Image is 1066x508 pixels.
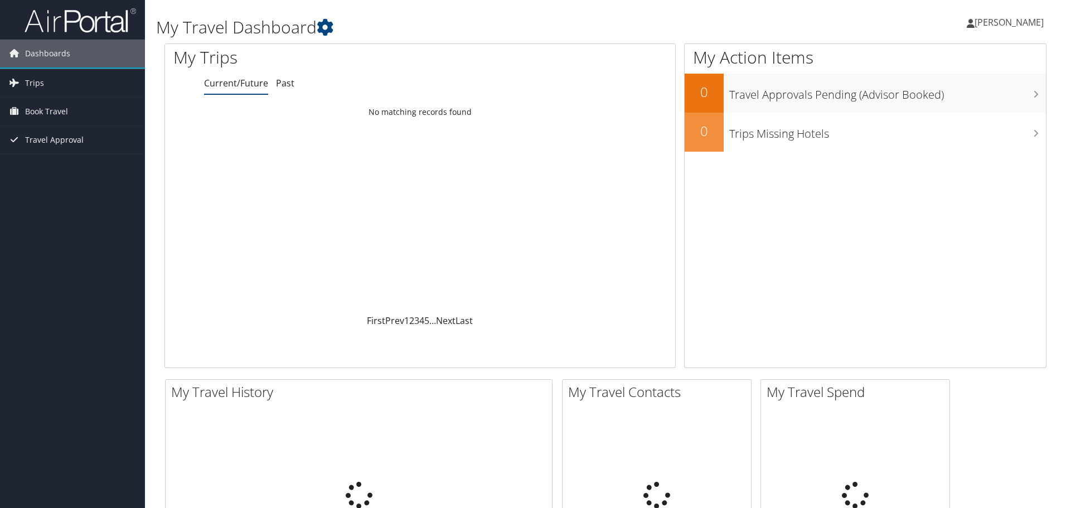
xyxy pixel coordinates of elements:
span: Book Travel [25,98,68,125]
a: 1 [404,315,409,327]
h1: My Trips [173,46,454,69]
h2: My Travel History [171,383,552,401]
a: [PERSON_NAME] [967,6,1055,39]
a: 3 [414,315,419,327]
h1: My Travel Dashboard [156,16,755,39]
td: No matching records found [165,102,675,122]
a: 0Trips Missing Hotels [685,113,1046,152]
a: 4 [419,315,424,327]
a: Past [276,77,294,89]
h2: 0 [685,83,724,101]
h2: My Travel Contacts [568,383,751,401]
a: 0Travel Approvals Pending (Advisor Booked) [685,74,1046,113]
img: airportal-logo.png [25,7,136,33]
h1: My Action Items [685,46,1046,69]
a: 5 [424,315,429,327]
span: … [429,315,436,327]
a: Prev [385,315,404,327]
a: Current/Future [204,77,268,89]
span: Trips [25,69,44,97]
a: Last [456,315,473,327]
h2: 0 [685,122,724,141]
h3: Travel Approvals Pending (Advisor Booked) [729,81,1046,103]
span: Travel Approval [25,126,84,154]
h2: My Travel Spend [767,383,949,401]
h3: Trips Missing Hotels [729,120,1046,142]
span: Dashboards [25,40,70,67]
span: [PERSON_NAME] [975,16,1044,28]
a: Next [436,315,456,327]
a: First [367,315,385,327]
a: 2 [409,315,414,327]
